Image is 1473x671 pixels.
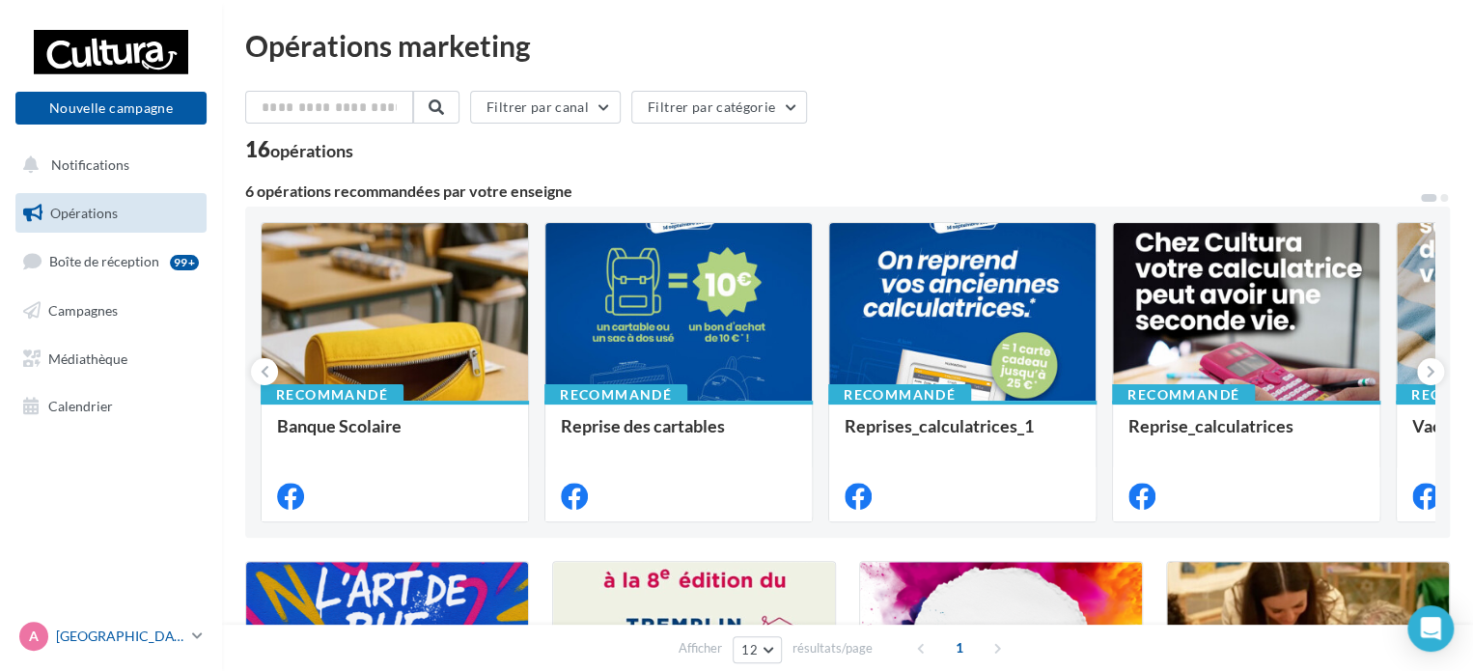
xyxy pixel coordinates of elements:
[12,193,210,234] a: Opérations
[792,639,873,657] span: résultats/page
[48,398,113,414] span: Calendrier
[561,416,796,455] div: Reprise des cartables
[261,384,403,405] div: Recommandé
[1112,384,1255,405] div: Recommandé
[56,627,184,646] p: [GEOGRAPHIC_DATA]
[631,91,807,124] button: Filtrer par catégorie
[15,618,207,655] a: A [GEOGRAPHIC_DATA]
[48,302,118,319] span: Campagnes
[1128,416,1364,455] div: Reprise_calculatrices
[29,627,39,646] span: A
[277,416,513,455] div: Banque Scolaire
[51,156,129,173] span: Notifications
[828,384,971,405] div: Recommandé
[845,416,1080,455] div: Reprises_calculatrices_1
[50,205,118,221] span: Opérations
[270,142,353,159] div: opérations
[12,386,210,427] a: Calendrier
[470,91,621,124] button: Filtrer par canal
[15,92,207,125] button: Nouvelle campagne
[49,253,159,269] span: Boîte de réception
[679,639,722,657] span: Afficher
[12,145,203,185] button: Notifications
[544,384,687,405] div: Recommandé
[245,183,1419,199] div: 6 opérations recommandées par votre enseigne
[12,291,210,331] a: Campagnes
[12,339,210,379] a: Médiathèque
[741,642,758,657] span: 12
[1407,605,1454,652] div: Open Intercom Messenger
[944,632,975,663] span: 1
[12,240,210,282] a: Boîte de réception99+
[170,255,199,270] div: 99+
[733,636,782,663] button: 12
[245,31,1450,60] div: Opérations marketing
[48,349,127,366] span: Médiathèque
[245,139,353,160] div: 16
